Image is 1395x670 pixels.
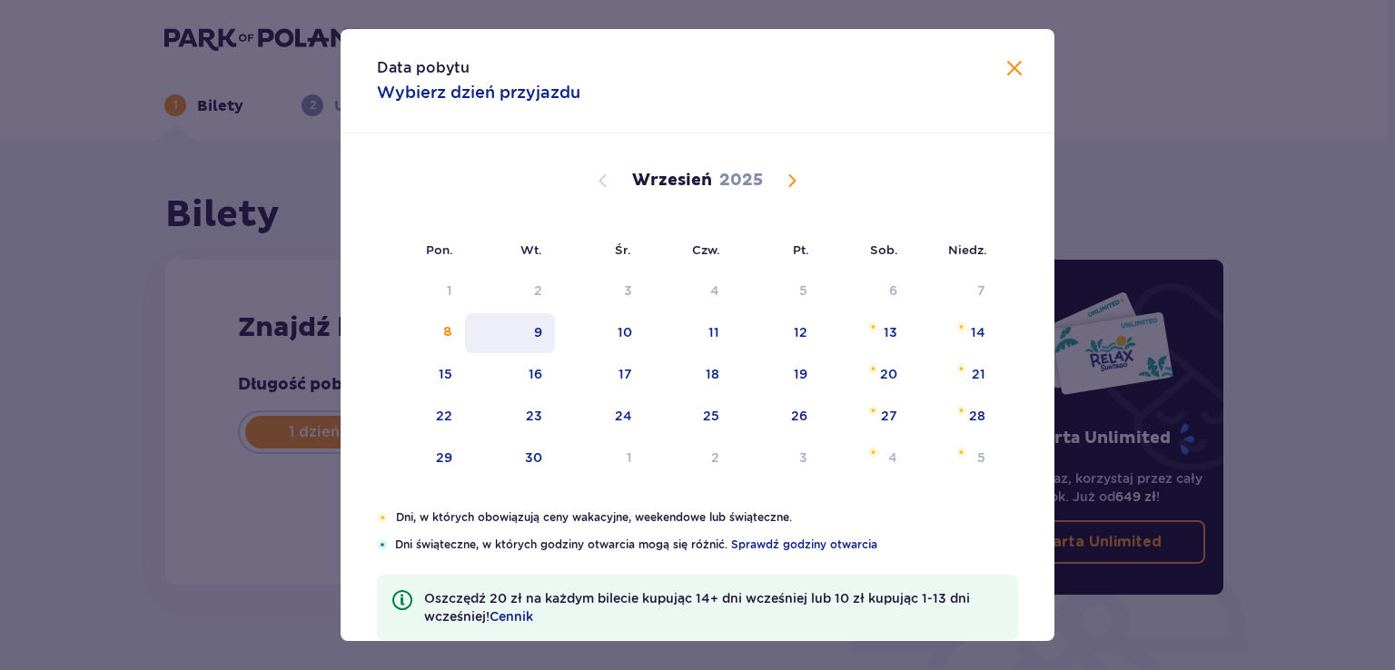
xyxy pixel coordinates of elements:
td: niedziela, 21 września 2025 [910,355,998,395]
div: 25 [703,407,719,425]
td: niedziela, 5 października 2025 [910,438,998,478]
div: 3 [799,448,807,467]
div: 9 [534,323,542,341]
div: 24 [615,407,632,425]
div: 1 [627,448,632,467]
td: Not available. piątek, 5 września 2025 [732,271,820,311]
td: niedziela, 28 września 2025 [910,397,998,437]
div: 18 [706,365,719,383]
td: środa, 10 września 2025 [555,313,645,353]
td: Not available. sobota, 6 września 2025 [820,271,910,311]
div: 1 [447,281,452,300]
div: 20 [880,365,897,383]
td: środa, 17 września 2025 [555,355,645,395]
div: 16 [529,365,542,383]
div: 3 [624,281,632,300]
td: piątek, 12 września 2025 [732,313,820,353]
div: 2 [711,448,719,467]
div: 23 [526,407,542,425]
td: sobota, 13 września 2025 [820,313,910,353]
td: Not available. wtorek, 2 września 2025 [465,271,555,311]
div: 12 [794,323,807,341]
td: środa, 24 września 2025 [555,397,645,437]
div: 15 [439,365,452,383]
td: środa, 1 października 2025 [555,438,645,478]
div: 30 [525,448,542,467]
div: Calendar [341,133,1054,509]
div: 8 [443,323,452,341]
div: 2 [534,281,542,300]
td: sobota, 4 października 2025 [820,438,910,478]
div: 4 [888,448,897,467]
td: wtorek, 23 września 2025 [465,397,555,437]
td: Not available. niedziela, 7 września 2025 [910,271,998,311]
div: 4 [710,281,719,300]
td: poniedziałek, 22 września 2025 [377,397,465,437]
td: sobota, 27 września 2025 [820,397,910,437]
td: niedziela, 14 września 2025 [910,313,998,353]
td: czwartek, 11 września 2025 [645,313,733,353]
p: Dni, w których obowiązują ceny wakacyjne, weekendowe lub świąteczne. [396,509,1018,526]
td: Not available. poniedziałek, 1 września 2025 [377,271,465,311]
div: 13 [884,323,897,341]
td: wtorek, 9 września 2025 [465,313,555,353]
td: piątek, 3 października 2025 [732,438,820,478]
div: 6 [889,281,897,300]
td: czwartek, 18 września 2025 [645,355,733,395]
a: Sprawdź godziny otwarcia [731,537,877,553]
div: 10 [618,323,632,341]
div: 5 [799,281,807,300]
td: czwartek, 25 września 2025 [645,397,733,437]
div: 11 [708,323,719,341]
td: poniedziałek, 15 września 2025 [377,355,465,395]
td: piątek, 19 września 2025 [732,355,820,395]
td: sobota, 20 września 2025 [820,355,910,395]
div: 19 [794,365,807,383]
td: czwartek, 2 października 2025 [645,438,733,478]
div: 27 [881,407,897,425]
div: 17 [618,365,632,383]
td: Not available. czwartek, 4 września 2025 [645,271,733,311]
div: 29 [436,448,452,467]
td: wtorek, 16 września 2025 [465,355,555,395]
td: poniedziałek, 8 września 2025 [377,313,465,353]
p: Dni świąteczne, w których godziny otwarcia mogą się różnić. [395,537,1018,553]
div: 22 [436,407,452,425]
td: Not available. środa, 3 września 2025 [555,271,645,311]
td: piątek, 26 września 2025 [732,397,820,437]
td: poniedziałek, 29 września 2025 [377,438,465,478]
div: 26 [791,407,807,425]
td: wtorek, 30 września 2025 [465,438,555,478]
